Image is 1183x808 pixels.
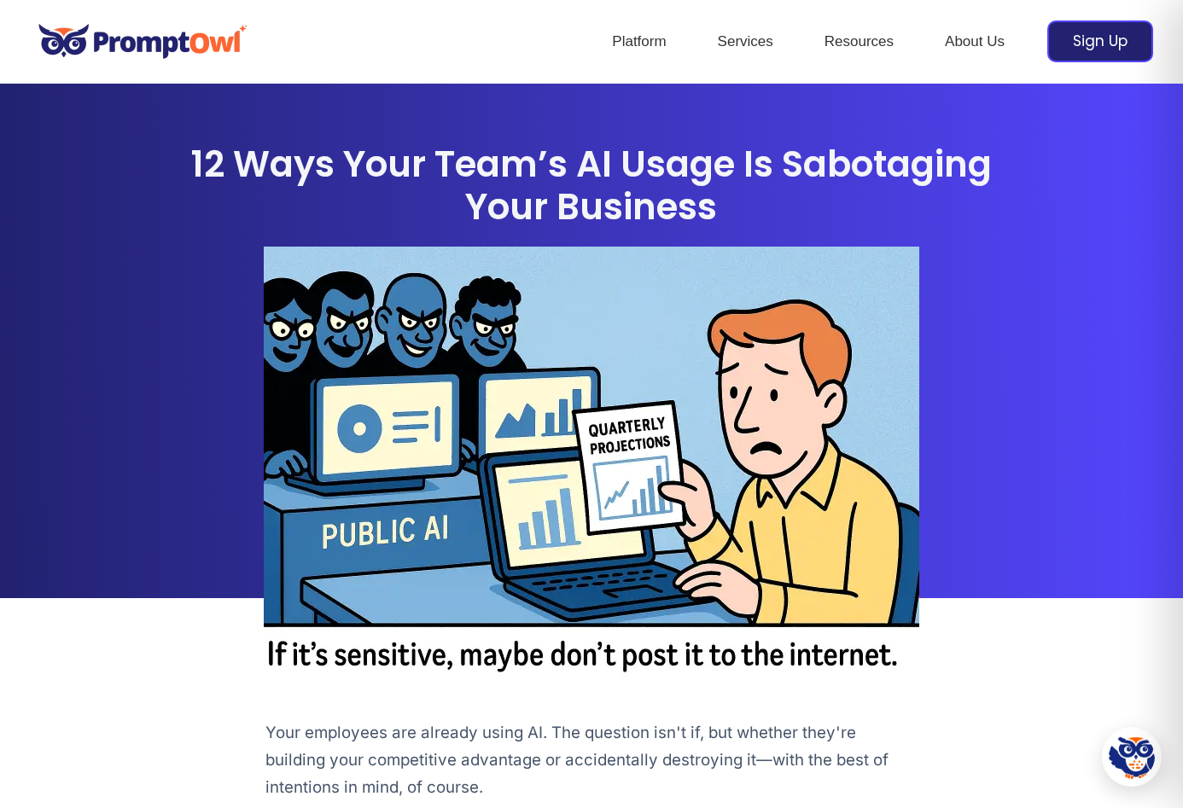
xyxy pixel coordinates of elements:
[1109,734,1155,780] img: Hootie - PromptOwl AI Assistant
[692,12,799,72] a: Services
[919,12,1030,72] a: About Us
[586,12,691,72] a: Platform
[586,12,1030,72] nav: Site Navigation: Header
[265,719,918,800] p: Your employees are already using AI. The question isn't if, but whether they're building your com...
[799,12,919,72] a: Resources
[1047,20,1153,62] a: Sign Up
[184,143,999,230] h1: 12 Ways Your Team’s AI Usage Is Sabotaging Your Business
[264,247,919,683] img: Secrets aren't Secret
[30,12,256,71] img: promptowl.ai logo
